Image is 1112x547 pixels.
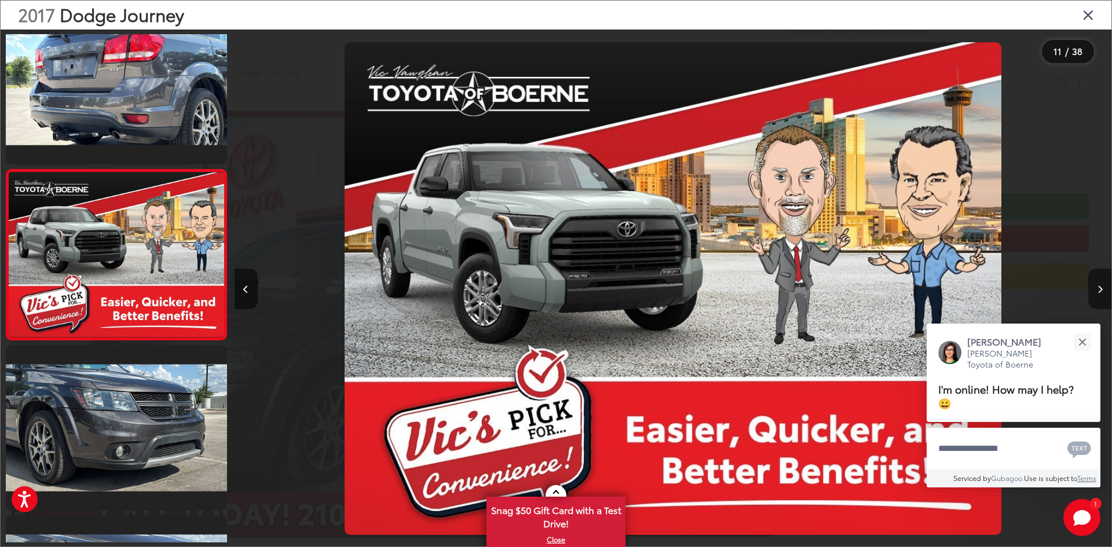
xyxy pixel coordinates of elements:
span: Serviced by [953,473,991,483]
button: Toggle Chat Window [1063,499,1100,536]
svg: Start Chat [1063,499,1100,536]
span: 38 [1072,45,1082,57]
div: Close[PERSON_NAME][PERSON_NAME] Toyota of BoerneI'm online! How may I help? 😀Type your messageCha... [927,324,1100,487]
img: 2017 Dodge Journey GT [3,365,229,491]
span: I'm online! How may I help? 😀 [938,381,1074,410]
button: Chat with SMS [1064,435,1095,461]
a: Gubagoo. [991,473,1024,483]
a: Terms [1077,473,1096,483]
button: Next image [1088,269,1111,309]
p: [PERSON_NAME] Toyota of Boerne [967,348,1053,370]
p: [PERSON_NAME] [967,335,1053,348]
img: 2017 Dodge Journey GT [6,172,226,337]
div: 2017 Dodge Journey GT 10 [235,42,1111,535]
i: Close gallery [1082,7,1094,22]
span: 11 [1054,45,1062,57]
svg: Text [1067,440,1091,458]
span: 1 [1094,501,1097,506]
span: / [1064,47,1070,56]
button: Close [1070,329,1095,354]
img: 2017 Dodge Journey GT [345,42,1001,535]
span: Dodge Journey [60,2,184,27]
span: Use is subject to [1024,473,1077,483]
span: Snag $50 Gift Card with a Test Drive! [488,498,624,533]
button: Previous image [235,269,258,309]
img: 2017 Dodge Journey GT [3,18,229,145]
span: 2017 [18,2,55,27]
textarea: Type your message [927,428,1100,469]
